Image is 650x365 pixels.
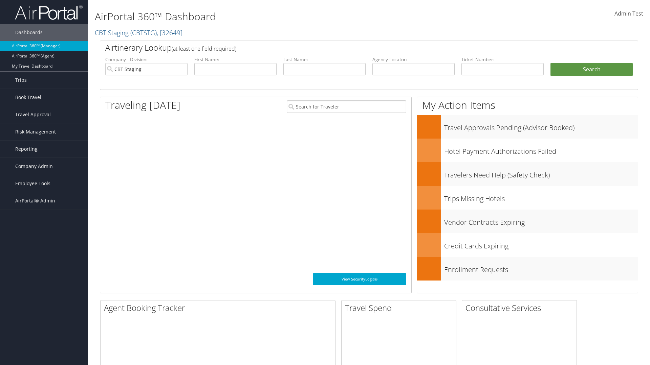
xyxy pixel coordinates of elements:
img: airportal-logo.png [15,4,83,20]
span: AirPortal® Admin [15,192,55,209]
h1: Traveling [DATE] [105,98,180,112]
span: Trips [15,72,27,89]
h2: Consultative Services [465,302,577,314]
a: Trips Missing Hotels [417,186,638,210]
h2: Agent Booking Tracker [104,302,335,314]
a: Hotel Payment Authorizations Failed [417,139,638,162]
span: Dashboards [15,24,43,41]
a: View SecurityLogic® [313,273,406,285]
span: Admin Test [614,10,643,17]
label: Last Name: [283,56,366,63]
a: Credit Cards Expiring [417,233,638,257]
span: Risk Management [15,123,56,140]
a: Travelers Need Help (Safety Check) [417,162,638,186]
h2: Travel Spend [345,302,456,314]
input: Search for Traveler [287,100,406,113]
h3: Travelers Need Help (Safety Check) [444,167,638,180]
label: First Name: [194,56,277,63]
h3: Hotel Payment Authorizations Failed [444,143,638,156]
span: Travel Approval [15,106,51,123]
a: CBT Staging [95,28,182,37]
a: Admin Test [614,3,643,24]
label: Agency Locator: [372,56,455,63]
label: Ticket Number: [461,56,544,63]
span: Employee Tools [15,175,50,192]
span: Book Travel [15,89,41,106]
h3: Trips Missing Hotels [444,191,638,203]
h3: Travel Approvals Pending (Advisor Booked) [444,120,638,132]
a: Travel Approvals Pending (Advisor Booked) [417,115,638,139]
h3: Credit Cards Expiring [444,238,638,251]
h1: My Action Items [417,98,638,112]
span: ( CBTSTG ) [130,28,157,37]
h1: AirPortal 360™ Dashboard [95,9,460,24]
span: (at least one field required) [172,45,236,52]
h2: Airtinerary Lookup [105,42,588,53]
a: Vendor Contracts Expiring [417,210,638,233]
span: Company Admin [15,158,53,175]
h3: Vendor Contracts Expiring [444,214,638,227]
label: Company - Division: [105,56,188,63]
h3: Enrollment Requests [444,262,638,274]
a: Enrollment Requests [417,257,638,281]
span: Reporting [15,141,38,157]
button: Search [550,63,633,76]
span: , [ 32649 ] [157,28,182,37]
